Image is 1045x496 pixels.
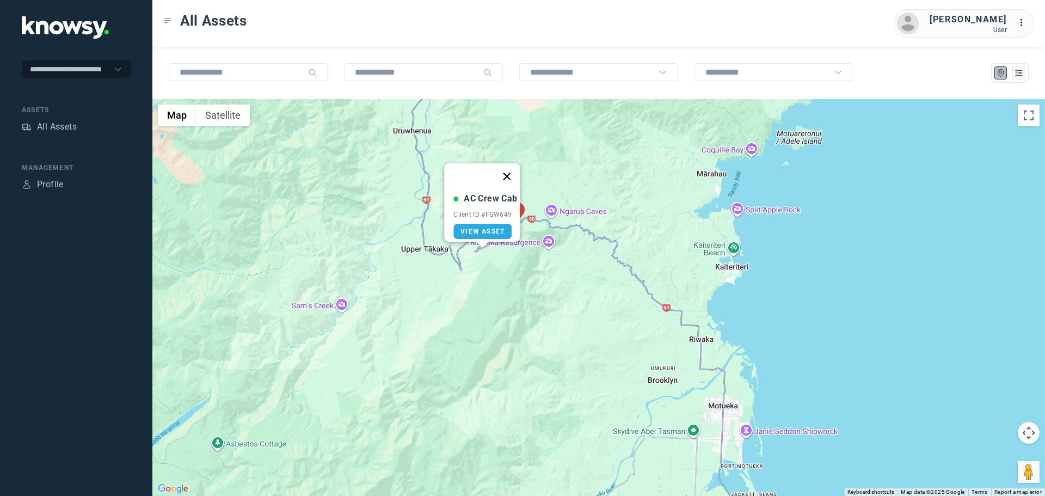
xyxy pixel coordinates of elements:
[453,224,512,239] a: View Asset
[897,13,919,34] img: avatar.png
[37,120,77,133] div: All Assets
[930,26,1007,34] div: User
[464,192,517,205] div: AC Crew Cab
[1018,16,1031,31] div: :
[22,120,77,133] a: AssetsAll Assets
[494,163,520,189] button: Close
[22,178,64,191] a: ProfileProfile
[1018,422,1040,444] button: Map camera controls
[901,489,964,495] span: Map data ©2025 Google
[180,11,247,30] span: All Assets
[164,17,171,25] div: Toggle Menu
[22,180,32,189] div: Profile
[22,105,131,115] div: Assets
[1014,68,1024,78] div: List
[996,68,1006,78] div: Map
[994,489,1042,495] a: Report a map error
[155,482,191,496] a: Open this area in Google Maps (opens a new window)
[158,105,196,126] button: Show street map
[460,228,505,235] span: View Asset
[22,163,131,173] div: Management
[483,68,492,77] div: Search
[308,68,317,77] div: Search
[1018,19,1029,27] tspan: ...
[453,211,517,218] div: Client ID #FGW649
[37,178,64,191] div: Profile
[22,122,32,132] div: Assets
[196,105,250,126] button: Show satellite imagery
[972,489,988,495] a: Terms (opens in new tab)
[847,488,894,496] button: Keyboard shortcuts
[22,16,109,39] img: Application Logo
[1018,105,1040,126] button: Toggle fullscreen view
[155,482,191,496] img: Google
[1018,461,1040,483] button: Drag Pegman onto the map to open Street View
[1018,16,1031,29] div: :
[930,13,1007,26] div: [PERSON_NAME]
